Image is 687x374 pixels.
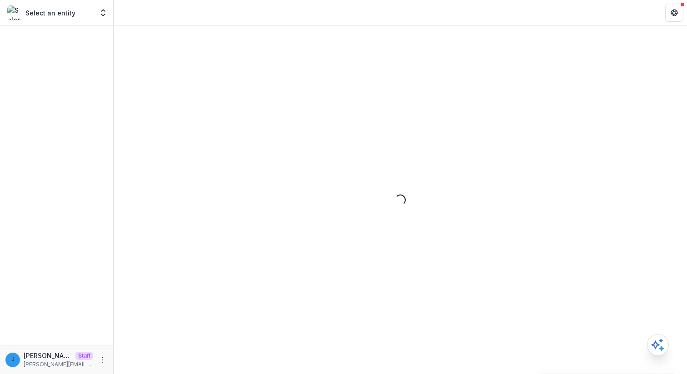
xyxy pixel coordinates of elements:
button: Get Help [665,4,683,22]
div: jonah@trytemelio.com [11,357,15,363]
p: [PERSON_NAME][EMAIL_ADDRESS][DOMAIN_NAME] [24,351,72,360]
img: Select an entity [7,5,22,20]
button: Open AI Assistant [647,334,669,356]
p: [PERSON_NAME][EMAIL_ADDRESS][DOMAIN_NAME] [24,360,93,369]
button: Open entity switcher [97,4,110,22]
p: Select an entity [25,8,75,18]
p: Staff [75,352,93,360]
button: More [97,354,108,365]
